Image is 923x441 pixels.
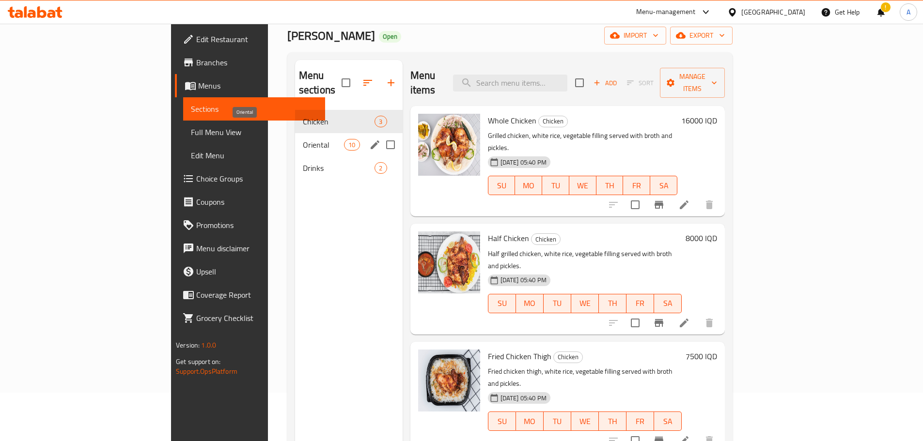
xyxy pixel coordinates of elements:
a: Promotions [175,213,325,237]
button: TU [544,294,571,313]
div: Chicken [538,116,568,127]
button: WE [569,176,596,195]
span: Drinks [303,162,375,174]
span: Grocery Checklist [196,312,317,324]
span: Half Chicken [488,231,529,245]
button: MO [516,411,544,431]
a: Grocery Checklist [175,306,325,330]
span: Oriental [303,139,344,151]
button: WE [571,411,599,431]
button: SA [650,176,677,195]
p: Fried chicken thigh, white rice, vegetable filling served with broth and pickles. [488,365,682,390]
button: FR [626,294,654,313]
a: Menu disclaimer [175,237,325,260]
span: [PERSON_NAME] [287,25,375,46]
span: Fried Chicken Thigh [488,349,551,364]
div: Chicken3 [295,110,403,133]
span: Sections [191,103,317,115]
span: MO [519,179,538,193]
h6: 8000 IQD [686,231,717,245]
span: import [612,30,658,42]
button: import [604,27,666,45]
button: Manage items [660,68,725,98]
span: SA [658,414,678,428]
a: Edit Menu [183,144,325,167]
p: Grilled chicken, white rice, vegetable filling served with broth and pickles. [488,130,677,154]
a: Coupons [175,190,325,213]
h2: Menu items [410,68,441,97]
span: 2 [375,164,386,173]
span: WE [573,179,593,193]
div: Drinks2 [295,156,403,180]
span: SU [492,296,512,310]
input: search [453,75,567,91]
span: Chicken [539,116,567,127]
span: WE [575,296,595,310]
a: Choice Groups [175,167,325,190]
span: Version: [176,339,200,351]
button: SA [654,411,682,431]
p: Half grilled chicken, white rice, vegetable filling served with broth and pickles. [488,248,682,272]
h6: 7500 IQD [686,350,717,363]
h6: 16000 IQD [681,114,717,127]
span: SA [654,179,673,193]
span: Chicken [303,116,375,127]
a: Full Menu View [183,121,325,144]
span: Edit Menu [191,150,317,161]
span: 3 [375,117,386,126]
button: TU [544,411,571,431]
button: SU [488,411,516,431]
span: export [678,30,725,42]
span: Add item [590,76,621,91]
a: Branches [175,51,325,74]
button: export [670,27,733,45]
span: TH [603,296,623,310]
span: Select section first [621,76,660,91]
span: Select section [569,73,590,93]
button: TH [596,176,624,195]
button: TU [542,176,569,195]
div: items [344,139,360,151]
button: MO [515,176,542,195]
div: Open [379,31,401,43]
a: Upsell [175,260,325,283]
button: WE [571,294,599,313]
span: Select all sections [336,73,356,93]
span: Manage items [668,71,717,95]
div: Oriental10edit [295,133,403,156]
a: Edit Restaurant [175,28,325,51]
div: items [375,162,387,174]
span: FR [630,296,650,310]
span: TH [603,414,623,428]
button: Branch-specific-item [647,311,671,335]
button: SU [488,176,516,195]
span: [DATE] 05:40 PM [497,394,550,403]
button: TH [599,294,626,313]
span: Choice Groups [196,173,317,184]
div: Chicken [531,233,561,245]
span: TU [546,179,565,193]
button: delete [698,311,721,335]
span: Sort sections [356,71,379,94]
a: Sections [183,97,325,121]
button: edit [368,137,382,152]
button: SA [654,294,682,313]
span: Coupons [196,196,317,208]
span: TH [600,179,620,193]
span: TU [548,296,567,310]
span: Upsell [196,266,317,277]
span: SA [658,296,678,310]
span: Select to update [625,195,645,215]
span: [DATE] 05:40 PM [497,158,550,167]
button: SU [488,294,516,313]
span: Chicken [532,234,560,245]
button: TH [599,411,626,431]
span: MO [520,296,540,310]
span: 10 [344,140,359,150]
img: Fried Chicken Thigh [418,350,480,411]
span: Branches [196,57,317,68]
button: FR [626,411,654,431]
div: items [375,116,387,127]
a: Support.OpsPlatform [176,365,237,378]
